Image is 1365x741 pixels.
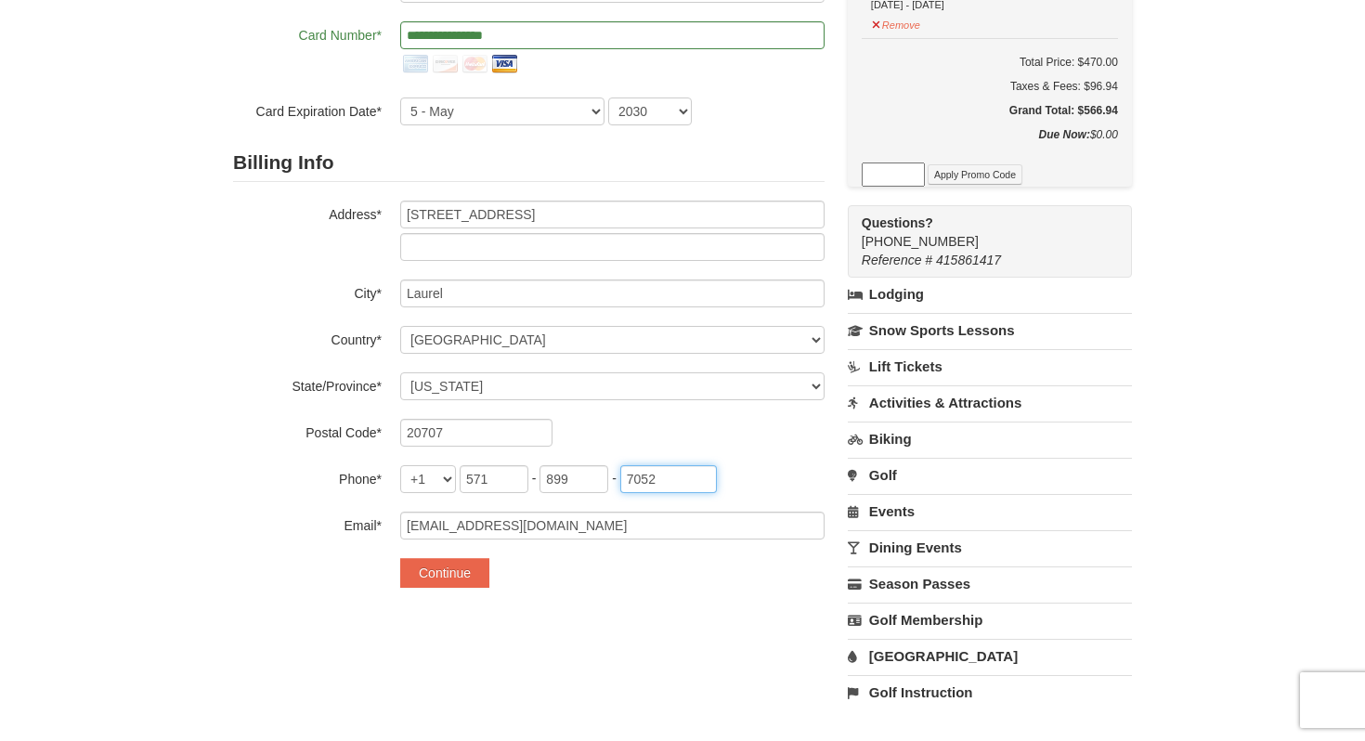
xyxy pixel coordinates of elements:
[848,639,1132,673] a: [GEOGRAPHIC_DATA]
[848,458,1132,492] a: Golf
[233,21,382,45] label: Card Number*
[400,419,552,447] input: Postal Code
[233,97,382,121] label: Card Expiration Date*
[862,125,1118,162] div: $0.00
[928,164,1022,185] button: Apply Promo Code
[612,471,617,486] span: -
[233,419,382,442] label: Postal Code*
[848,278,1132,311] a: Lodging
[848,566,1132,601] a: Season Passes
[489,49,519,79] img: visa.png
[400,49,430,79] img: amex.png
[460,465,528,493] input: xxx
[848,603,1132,637] a: Golf Membership
[848,349,1132,383] a: Lift Tickets
[233,512,382,535] label: Email*
[539,465,608,493] input: xxx
[400,279,825,307] input: City
[620,465,717,493] input: xxxx
[233,372,382,396] label: State/Province*
[400,201,825,228] input: Billing Info
[233,326,382,349] label: Country*
[936,253,1001,267] span: 415861417
[862,253,932,267] span: Reference #
[862,53,1118,71] h6: Total Price: $470.00
[233,144,825,182] h2: Billing Info
[848,494,1132,528] a: Events
[848,422,1132,456] a: Biking
[862,214,1098,249] span: [PHONE_NUMBER]
[430,49,460,79] img: discover.png
[871,11,921,34] button: Remove
[233,465,382,488] label: Phone*
[862,101,1118,120] h5: Grand Total: $566.94
[862,77,1118,96] div: Taxes & Fees: $96.94
[848,530,1132,565] a: Dining Events
[233,279,382,303] label: City*
[848,675,1132,709] a: Golf Instruction
[400,558,489,588] button: Continue
[400,512,825,539] input: Email
[862,215,933,230] strong: Questions?
[848,385,1132,420] a: Activities & Attractions
[1039,128,1090,141] strong: Due Now:
[233,201,382,224] label: Address*
[848,313,1132,347] a: Snow Sports Lessons
[532,471,537,486] span: -
[460,49,489,79] img: mastercard.png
